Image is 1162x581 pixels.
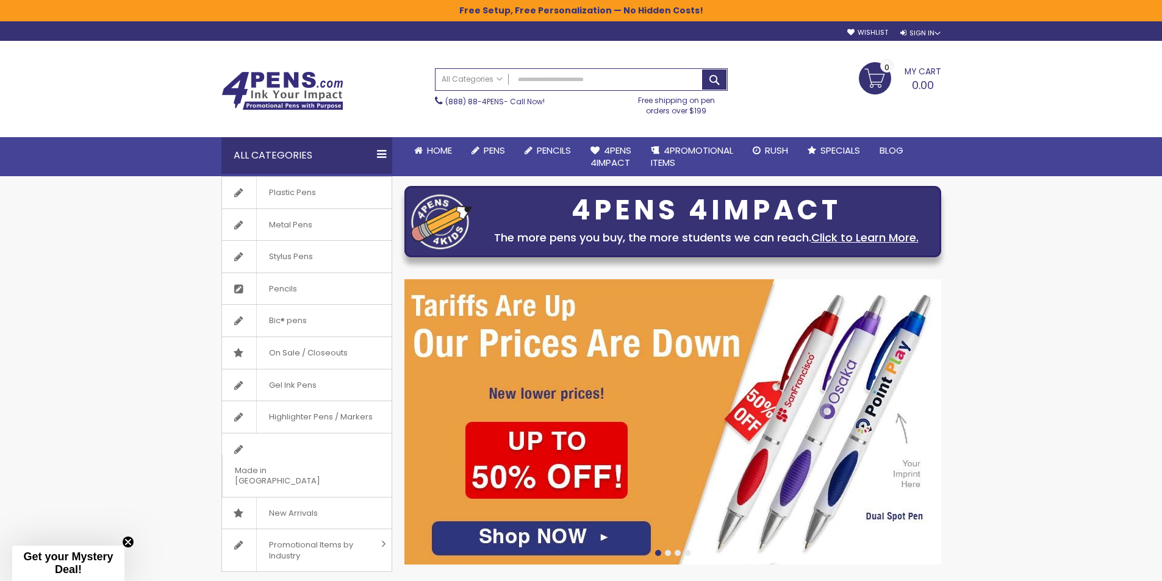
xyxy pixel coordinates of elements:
span: Pencils [256,273,309,305]
a: Specials [798,137,870,164]
span: Pens [484,144,505,157]
a: 0.00 0 [859,62,941,93]
span: 0.00 [912,77,934,93]
a: (888) 88-4PENS [445,96,504,107]
span: Get your Mystery Deal! [23,551,113,576]
a: Gel Ink Pens [222,369,392,401]
span: Highlighter Pens / Markers [256,401,385,433]
a: Stylus Pens [222,241,392,273]
div: Free shipping on pen orders over $199 [625,91,728,115]
a: Home [404,137,462,164]
a: Promotional Items by Industry [222,529,392,571]
span: Blog [880,144,903,157]
span: 4Pens 4impact [590,144,631,169]
img: 4Pens Custom Pens and Promotional Products [221,71,343,110]
a: Pens [462,137,515,164]
span: Bic® pens [256,305,319,337]
a: Bic® pens [222,305,392,337]
a: Wishlist [847,28,888,37]
img: /cheap-promotional-products.html [404,279,941,565]
span: Promotional Items by Industry [256,529,377,571]
a: Blog [870,137,913,164]
span: - Call Now! [445,96,545,107]
span: 0 [884,62,889,73]
div: Sign In [900,29,941,38]
span: 4PROMOTIONAL ITEMS [651,144,733,169]
iframe: Google Customer Reviews [1061,548,1162,581]
span: Specials [820,144,860,157]
a: Metal Pens [222,209,392,241]
span: New Arrivals [256,497,330,529]
img: four_pen_logo.png [411,194,472,249]
span: Pencils [537,144,571,157]
span: Made in [GEOGRAPHIC_DATA] [222,455,361,497]
a: Pencils [515,137,581,164]
button: Close teaser [122,536,134,548]
div: Get your Mystery Deal!Close teaser [12,546,124,581]
span: On Sale / Closeouts [256,337,360,369]
a: 4PROMOTIONALITEMS [641,137,743,177]
a: 4Pens4impact [581,137,641,177]
a: Rush [743,137,798,164]
span: All Categories [442,74,503,84]
a: Plastic Pens [222,177,392,209]
span: Rush [765,144,788,157]
a: Pencils [222,273,392,305]
a: All Categories [436,69,509,89]
div: All Categories [221,137,392,174]
a: Made in [GEOGRAPHIC_DATA] [222,433,392,497]
span: Gel Ink Pens [256,369,329,401]
span: Plastic Pens [256,177,328,209]
span: Home [427,144,452,157]
span: Metal Pens [256,209,325,241]
a: On Sale / Closeouts [222,337,392,369]
a: New Arrivals [222,497,392,529]
div: The more pens you buy, the more students we can reach. [478,229,934,246]
a: Click to Learn More. [811,230,919,245]
div: 4PENS 4IMPACT [478,198,934,223]
span: Stylus Pens [256,241,325,273]
a: Highlighter Pens / Markers [222,401,392,433]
